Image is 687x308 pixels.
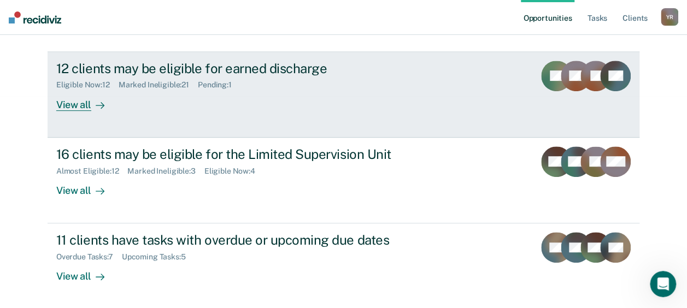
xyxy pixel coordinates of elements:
[48,138,639,223] a: 16 clients may be eligible for the Limited Supervision UnitAlmost Eligible:12Marked Ineligible:3E...
[204,167,264,176] div: Eligible Now : 4
[661,8,678,26] button: YR
[56,61,440,76] div: 12 clients may be eligible for earned discharge
[56,262,118,283] div: View all
[56,252,122,262] div: Overdue Tasks : 7
[56,90,118,111] div: View all
[56,167,128,176] div: Almost Eligible : 12
[56,80,119,90] div: Eligible Now : 12
[650,271,676,297] iframe: Intercom live chat
[127,167,204,176] div: Marked Ineligible : 3
[48,52,639,138] a: 12 clients may be eligible for earned dischargeEligible Now:12Marked Ineligible:21Pending:1View all
[119,80,198,90] div: Marked Ineligible : 21
[56,175,118,197] div: View all
[56,232,440,248] div: 11 clients have tasks with overdue or upcoming due dates
[56,146,440,162] div: 16 clients may be eligible for the Limited Supervision Unit
[122,252,195,262] div: Upcoming Tasks : 5
[198,80,240,90] div: Pending : 1
[661,8,678,26] div: Y R
[9,11,61,23] img: Recidiviz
